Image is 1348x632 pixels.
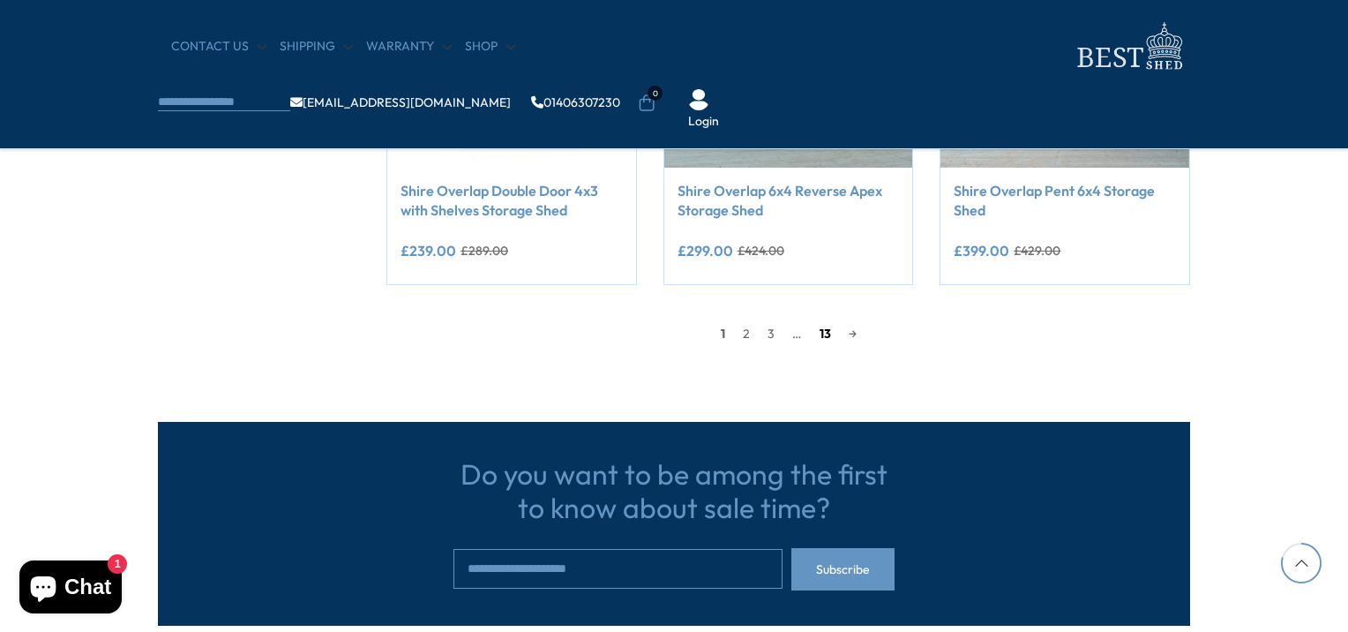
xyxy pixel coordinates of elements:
a: Shipping [280,38,353,56]
a: Warranty [366,38,452,56]
ins: £299.00 [678,244,733,258]
a: [EMAIL_ADDRESS][DOMAIN_NAME] [290,96,511,109]
span: 0 [648,86,663,101]
a: CONTACT US [171,38,266,56]
del: £289.00 [461,245,508,257]
img: User Icon [688,89,709,110]
a: 01406307230 [531,96,620,109]
a: Shop [465,38,515,56]
a: 2 [734,320,759,347]
ins: £239.00 [401,244,456,258]
button: Subscribe [791,548,895,591]
a: 3 [759,320,783,347]
del: £429.00 [1014,245,1060,257]
inbox-online-store-chat: Shopify online store chat [14,561,127,618]
a: Shire Overlap 6x4 Reverse Apex Storage Shed [678,181,900,221]
span: 1 [712,320,734,347]
a: Shire Overlap Pent 6x4 Storage Shed [954,181,1176,221]
del: £424.00 [738,245,784,257]
a: Shire Overlap Double Door 4x3 with Shelves Storage Shed [401,181,623,221]
a: 0 [638,94,655,112]
h3: Do you want to be among the first to know about sale time? [453,457,895,525]
a: → [840,320,865,347]
span: … [783,320,811,347]
ins: £399.00 [954,244,1009,258]
a: Login [688,113,719,131]
img: logo [1067,18,1190,75]
a: 13 [811,320,840,347]
span: Subscribe [816,563,870,576]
